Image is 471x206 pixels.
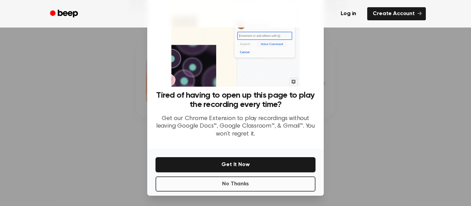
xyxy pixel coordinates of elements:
[156,115,315,138] p: Get our Chrome Extension to play recordings without leaving Google Docs™, Google Classroom™, & Gm...
[156,157,315,172] button: Get It Now
[367,7,426,20] a: Create Account
[156,176,315,192] button: No Thanks
[45,7,84,21] a: Beep
[156,91,315,109] h3: Tired of having to open up this page to play the recording every time?
[334,6,363,22] a: Log in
